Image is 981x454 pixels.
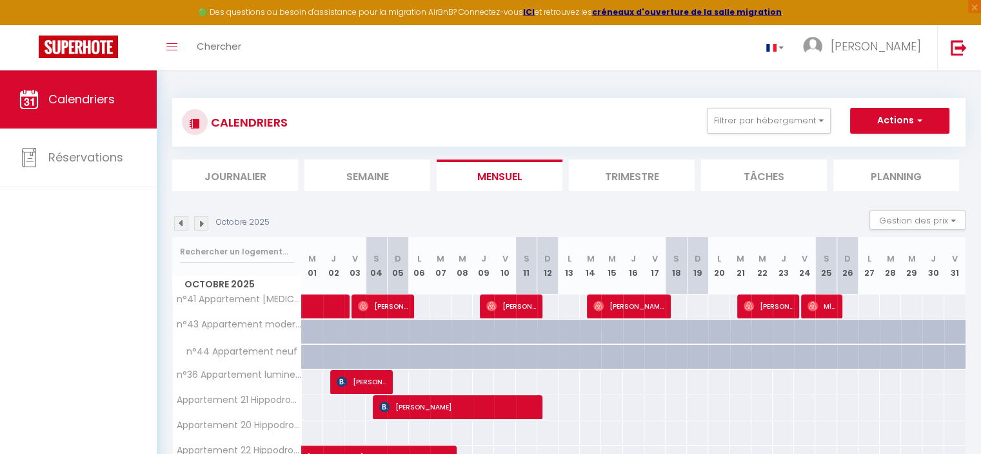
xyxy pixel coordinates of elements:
[593,294,664,318] span: [PERSON_NAME]
[175,320,304,329] span: n°43 Appartement moderne avec terrasse et jardin
[569,160,695,191] li: Trimestre
[302,237,323,294] th: 01
[758,253,766,265] abbr: M
[952,253,958,265] abbr: V
[337,369,386,394] span: [PERSON_NAME]
[175,420,304,430] span: Appartement 20 Hippodrome entrée 223
[850,108,949,134] button: Actions
[880,237,901,294] th: 28
[304,160,430,191] li: Semaine
[793,25,937,70] a: ... [PERSON_NAME]
[48,91,115,107] span: Calendriers
[175,345,301,359] span: n°44 Appartement neuf
[867,253,871,265] abbr: L
[409,237,430,294] th: 06
[48,149,123,165] span: Réservations
[608,253,616,265] abbr: M
[430,237,451,294] th: 07
[216,216,270,229] p: Octobre 2025
[737,253,744,265] abbr: M
[39,36,118,58] img: Super Booking
[175,395,304,405] span: Appartement 21 Hippodrome entrée 223
[592,6,782,17] a: créneaux d'ouverture de la salle migration
[773,237,794,294] th: 23
[631,253,636,265] abbr: J
[494,237,515,294] th: 10
[701,160,827,191] li: Tâches
[175,370,304,380] span: n°36 Appartement lumineux 4 personnes
[437,253,444,265] abbr: M
[537,237,559,294] th: 12
[922,237,944,294] th: 30
[833,160,959,191] li: Planning
[180,240,294,263] input: Rechercher un logement...
[831,38,921,54] span: [PERSON_NAME]
[858,237,880,294] th: 27
[481,253,486,265] abbr: J
[908,253,916,265] abbr: M
[587,253,595,265] abbr: M
[516,237,537,294] th: 11
[373,253,379,265] abbr: S
[781,253,786,265] abbr: J
[387,237,408,294] th: 05
[623,237,644,294] th: 16
[707,108,831,134] button: Filtrer par hébergement
[815,237,837,294] th: 25
[644,237,666,294] th: 17
[395,253,401,265] abbr: D
[172,160,298,191] li: Journalier
[931,253,936,265] abbr: J
[802,253,808,265] abbr: V
[344,237,366,294] th: 03
[358,294,408,318] span: [PERSON_NAME]
[666,237,687,294] th: 18
[197,39,241,53] span: Chercher
[837,237,858,294] th: 26
[695,253,701,265] abbr: D
[951,39,967,56] img: logout
[544,253,551,265] abbr: D
[744,294,793,318] span: [PERSON_NAME]
[308,253,316,265] abbr: M
[687,237,708,294] th: 19
[352,253,358,265] abbr: V
[486,294,536,318] span: [PERSON_NAME]
[717,253,721,265] abbr: L
[10,5,49,44] button: Ouvrir le widget de chat LiveChat
[580,237,601,294] th: 14
[175,294,304,304] span: n°41 Appartement [MEDICAL_DATA] Lumineux avec terrasse
[502,253,508,265] abbr: V
[523,6,535,17] a: ICI
[331,253,336,265] abbr: J
[437,160,562,191] li: Mensuel
[901,237,922,294] th: 29
[173,275,301,294] span: Octobre 2025
[601,237,622,294] th: 15
[803,37,822,56] img: ...
[708,237,729,294] th: 20
[869,211,966,230] button: Gestion des prix
[823,253,829,265] abbr: S
[524,253,530,265] abbr: S
[730,237,751,294] th: 21
[887,253,895,265] abbr: M
[844,253,851,265] abbr: D
[379,395,535,419] span: [PERSON_NAME]
[568,253,571,265] abbr: L
[944,237,966,294] th: 31
[323,237,344,294] th: 02
[652,253,658,265] abbr: V
[208,108,288,137] h3: CALENDRIERS
[366,237,387,294] th: 04
[417,253,421,265] abbr: L
[187,25,251,70] a: Chercher
[459,253,466,265] abbr: M
[451,237,473,294] th: 08
[559,237,580,294] th: 13
[751,237,773,294] th: 22
[673,253,679,265] abbr: S
[794,237,815,294] th: 24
